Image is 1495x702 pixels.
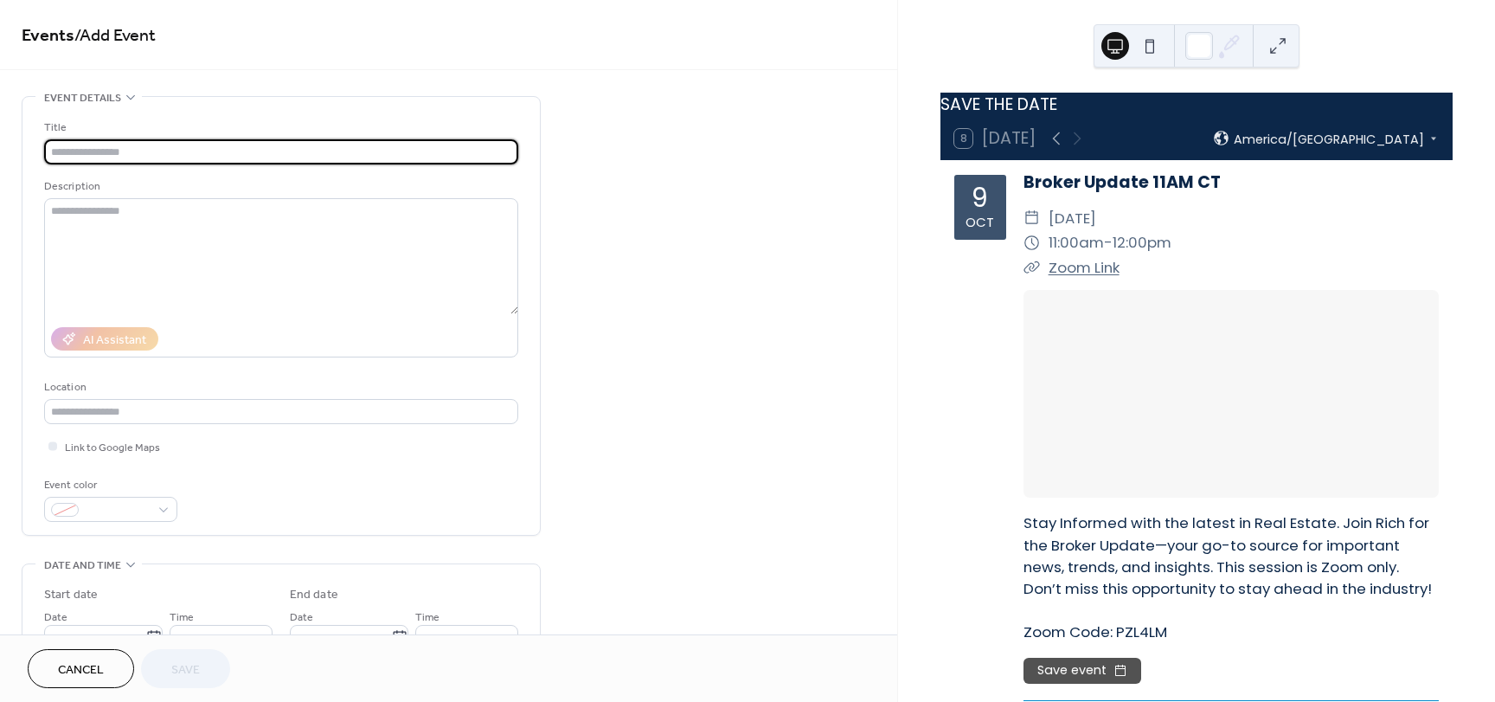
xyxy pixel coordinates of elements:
[170,609,194,627] span: Time
[1234,132,1424,145] span: America/[GEOGRAPHIC_DATA]
[44,378,515,396] div: Location
[65,439,160,457] span: Link to Google Maps
[1023,512,1439,643] div: Stay Informed with the latest in Real Estate. Join Rich for the Broker Update—your go-to source f...
[1023,255,1040,280] div: ​
[290,609,313,627] span: Date
[44,89,121,107] span: Event details
[44,586,98,604] div: Start date
[1023,230,1040,255] div: ​
[44,557,121,575] span: Date and time
[44,177,515,196] div: Description
[940,93,1453,118] div: SAVE THE DATE
[74,19,156,53] span: / Add Event
[1049,257,1120,278] a: Zoom Link
[972,185,988,211] div: 9
[44,119,515,137] div: Title
[415,609,440,627] span: Time
[1113,230,1171,255] span: 12:00pm
[44,609,67,627] span: Date
[1023,658,1141,684] button: Save event
[22,19,74,53] a: Events
[1023,171,1221,194] a: Broker Update 11AM CT
[1023,206,1040,231] div: ​
[1104,230,1113,255] span: -
[58,661,104,679] span: Cancel
[966,216,994,229] div: Oct
[28,649,134,688] button: Cancel
[290,586,338,604] div: End date
[1049,206,1096,231] span: [DATE]
[44,476,174,494] div: Event color
[1049,230,1104,255] span: 11:00am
